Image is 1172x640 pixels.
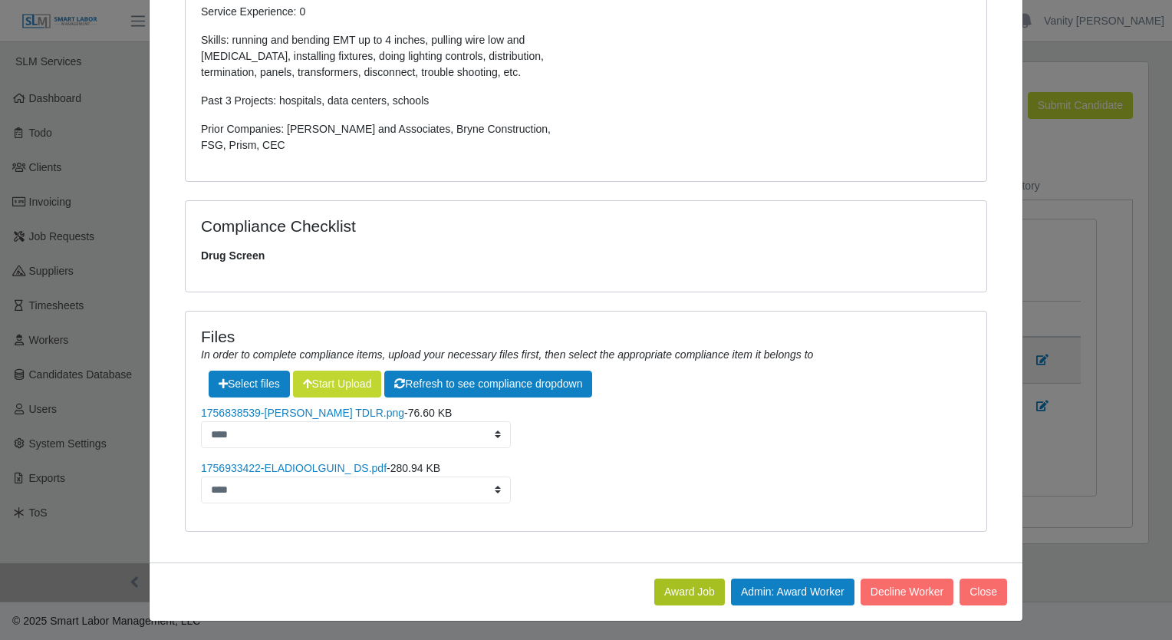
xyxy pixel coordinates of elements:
[201,121,574,153] p: Prior Companies: [PERSON_NAME] and Associates, Bryne Construction, FSG, Prism, CEC
[201,407,404,419] a: 1756838539-[PERSON_NAME] TDLR.png
[201,93,574,109] p: Past 3 Projects: hospitals, data centers, schools
[201,460,971,503] li: -
[731,579,854,605] button: Admin: Award Worker
[861,579,953,605] button: Decline Worker
[293,371,382,398] button: Start Upload
[201,327,971,346] h4: Files
[201,32,574,81] p: Skills: running and bending EMT up to 4 inches, pulling wire low and [MEDICAL_DATA], installing f...
[201,405,971,448] li: -
[384,371,592,398] button: Refresh to see compliance dropdown
[390,462,440,474] span: 280.94 KB
[209,371,290,398] span: Select files
[201,348,813,361] i: In order to complete compliance items, upload your necessary files first, then select the appropr...
[201,216,706,236] h4: Compliance Checklist
[408,407,453,419] span: 76.60 KB
[201,248,971,264] span: Drug Screen
[201,462,387,474] a: 1756933422-ELADIOOLGUIN_ DS.pdf
[654,579,725,605] button: Award Job
[960,579,1007,605] button: Close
